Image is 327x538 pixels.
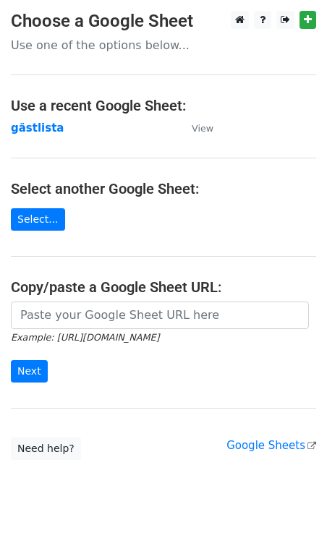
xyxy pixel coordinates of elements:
[11,11,316,32] h3: Choose a Google Sheet
[11,437,81,460] a: Need help?
[11,302,309,329] input: Paste your Google Sheet URL here
[11,97,316,114] h4: Use a recent Google Sheet:
[11,278,316,296] h4: Copy/paste a Google Sheet URL:
[177,121,213,134] a: View
[11,121,64,134] a: gästlista
[192,123,213,134] small: View
[11,360,48,383] input: Next
[11,180,316,197] h4: Select another Google Sheet:
[11,208,65,231] a: Select...
[11,38,316,53] p: Use one of the options below...
[226,439,316,452] a: Google Sheets
[11,332,159,343] small: Example: [URL][DOMAIN_NAME]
